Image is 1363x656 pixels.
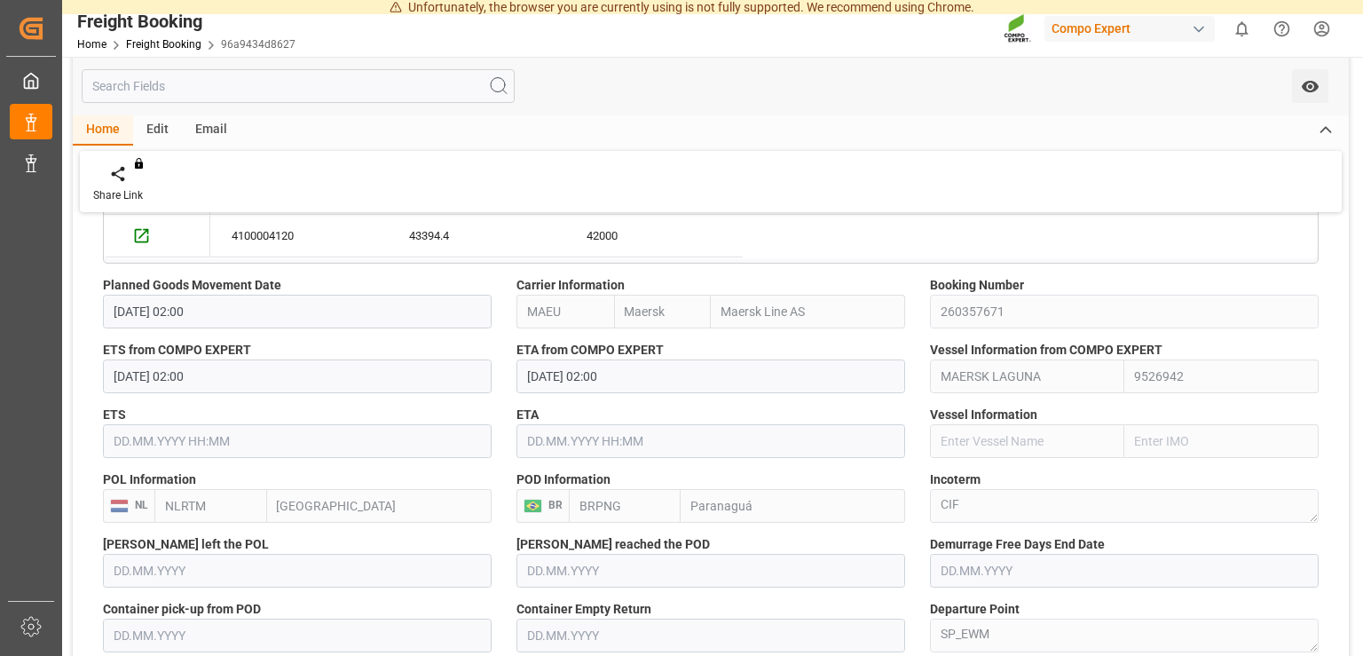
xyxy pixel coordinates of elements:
[930,276,1024,295] span: Booking Number
[388,215,565,257] div: 43394.4
[1124,360,1319,393] input: Enter IMO
[103,535,269,554] span: [PERSON_NAME] left the POL
[516,470,611,489] span: POD Information
[103,600,261,619] span: Container pick-up from POD
[133,115,182,146] div: Edit
[930,406,1037,424] span: Vessel Information
[103,470,196,489] span: POL Information
[516,276,625,295] span: Carrier Information
[516,535,710,554] span: [PERSON_NAME] reached the POD
[516,406,539,424] span: ETA
[104,215,210,257] div: Press SPACE to select this row.
[103,554,492,588] input: DD.MM.YYYY
[569,489,681,523] input: Enter Locode
[930,489,1319,523] textarea: CIF
[930,341,1162,360] span: Vessel Information from COMPO EXPERT
[103,295,492,328] input: DD.MM.YYYY HH:MM
[681,489,905,523] input: Enter Port Name
[1262,9,1302,49] button: Help Center
[516,341,664,360] span: ETA from COMPO EXPERT
[210,215,743,257] div: Press SPACE to select this row.
[711,295,905,328] input: Fullname
[930,535,1105,554] span: Demurrage Free Days End Date
[77,8,295,35] div: Freight Booking
[516,554,905,588] input: DD.MM.YYYY
[82,69,515,103] input: Search Fields
[103,619,492,652] input: DD.MM.YYYY
[210,215,388,257] div: 4100004120
[1044,16,1215,42] div: Compo Expert
[930,619,1319,652] textarea: SP_EWM
[1004,13,1032,44] img: Screenshot%202023-09-29%20at%2010.02.21.png_1712312052.png
[103,424,492,458] input: DD.MM.YYYY HH:MM
[103,360,492,393] input: DD.MM.YYYY HH:MM
[1044,12,1222,45] button: Compo Expert
[614,295,712,328] input: Shortname
[267,489,492,523] input: Enter Port Name
[930,424,1124,458] input: Enter Vessel Name
[930,470,981,489] span: Incoterm
[103,341,251,360] span: ETS from COMPO EXPERT
[182,115,240,146] div: Email
[1124,424,1319,458] input: Enter IMO
[1222,9,1262,49] button: show 0 new notifications
[103,406,126,424] span: ETS
[565,215,743,257] div: 42000
[516,360,905,393] input: DD.MM.YYYY HH:MM
[73,115,133,146] div: Home
[154,489,267,523] input: Enter Locode
[930,600,1020,619] span: Departure Point
[77,38,106,51] a: Home
[516,295,614,328] input: SCAC
[126,38,201,51] a: Freight Booking
[930,554,1319,588] input: DD.MM.YYYY
[1292,69,1328,103] button: open menu
[103,276,281,295] span: Planned Goods Movement Date
[516,600,651,619] span: Container Empty Return
[930,360,1124,393] input: Enter Vessel Name
[516,424,905,458] input: DD.MM.YYYY HH:MM
[516,619,905,652] input: DD.MM.YYYY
